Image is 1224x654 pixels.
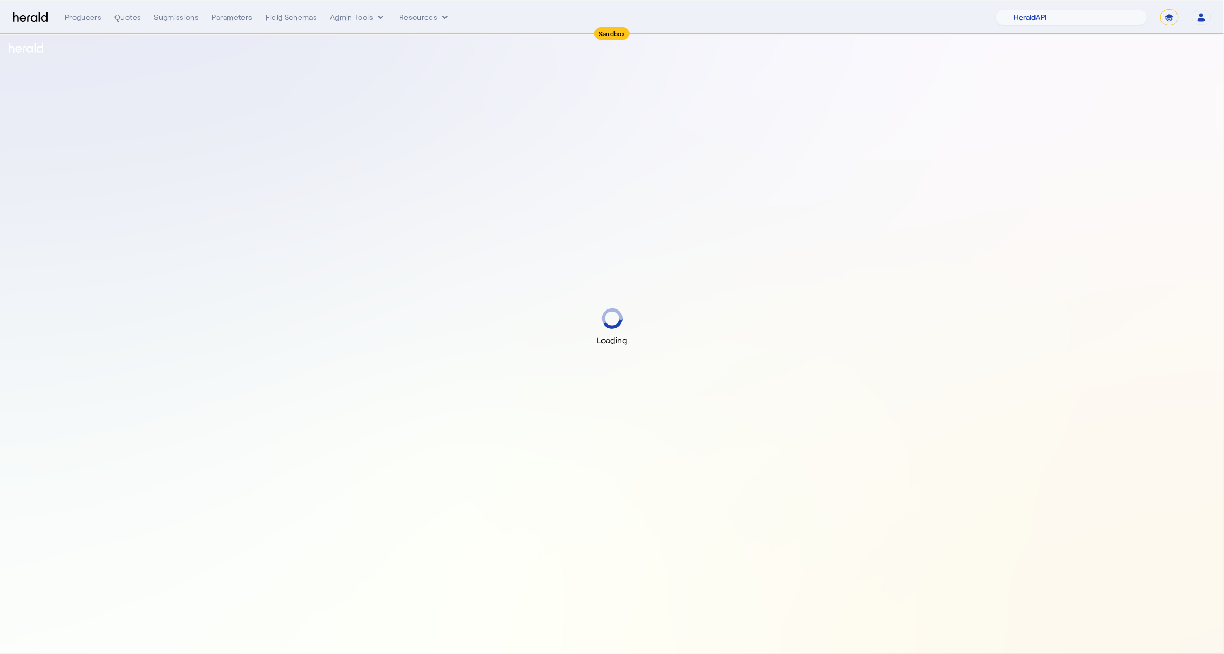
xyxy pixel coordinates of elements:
div: Producers [65,12,102,23]
div: Field Schemas [266,12,317,23]
div: Parameters [212,12,253,23]
div: Quotes [114,12,141,23]
button: Resources dropdown menu [399,12,450,23]
div: Submissions [154,12,199,23]
button: internal dropdown menu [330,12,386,23]
img: Herald Logo [13,12,48,23]
div: Sandbox [594,27,630,40]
